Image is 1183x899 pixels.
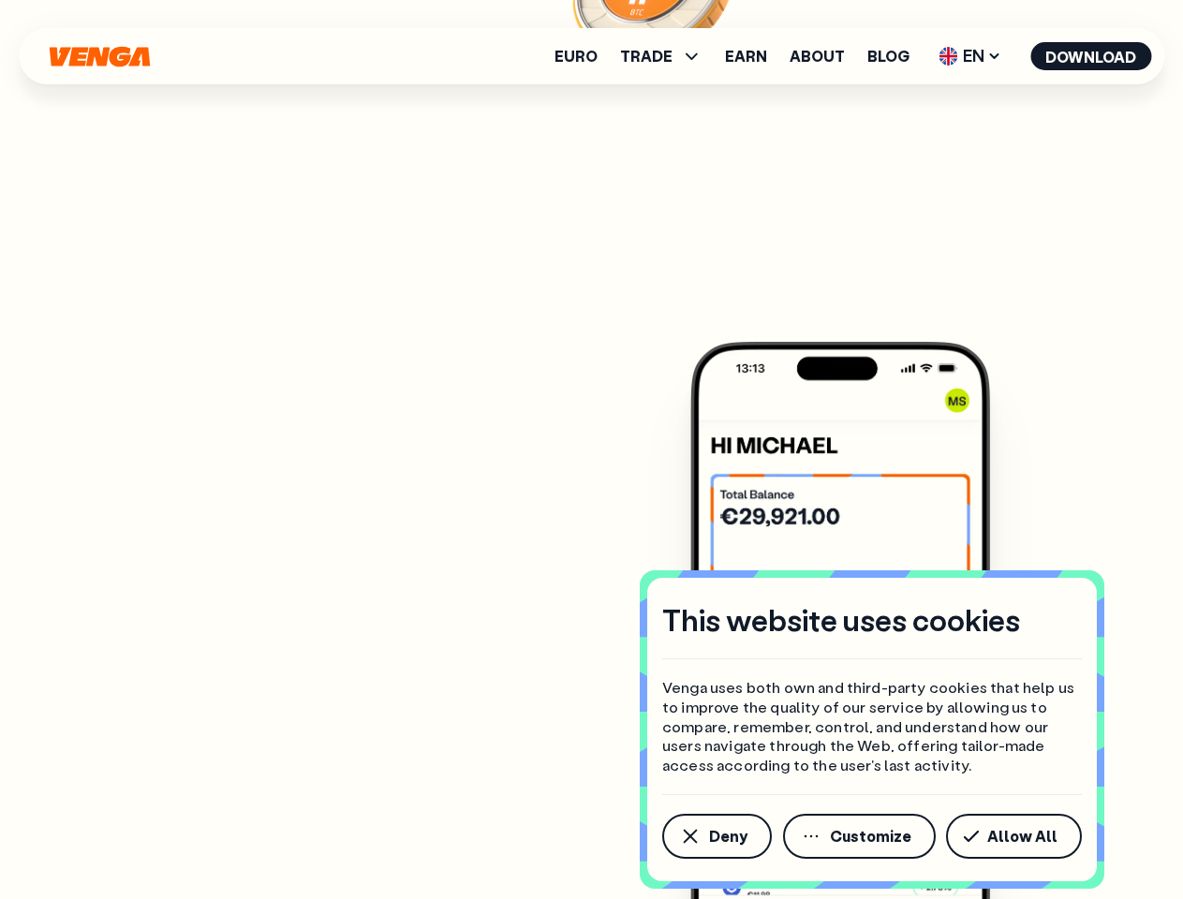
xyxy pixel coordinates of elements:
h4: This website uses cookies [662,600,1020,640]
img: flag-uk [939,47,957,66]
a: Earn [725,49,767,64]
span: TRADE [620,45,702,67]
svg: Home [47,46,152,67]
span: Customize [830,829,911,844]
button: Deny [662,814,772,859]
button: Customize [783,814,936,859]
button: Allow All [946,814,1082,859]
span: EN [932,41,1008,71]
p: Venga uses both own and third-party cookies that help us to improve the quality of our service by... [662,678,1082,775]
span: TRADE [620,49,673,64]
a: Euro [555,49,598,64]
button: Download [1030,42,1151,70]
a: Blog [867,49,909,64]
span: Allow All [987,829,1057,844]
a: About [790,49,845,64]
span: Deny [709,829,747,844]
